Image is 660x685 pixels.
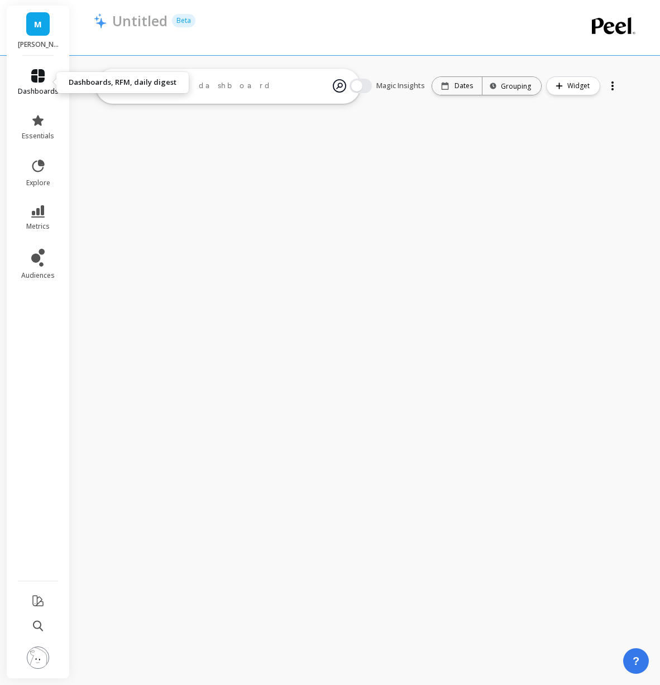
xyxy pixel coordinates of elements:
img: header icon [94,13,107,28]
span: Widget [567,80,593,91]
p: Beta [172,14,195,27]
span: Magic Insights [376,80,427,91]
span: essentials [22,132,54,141]
p: Dates [455,81,473,90]
span: M [34,18,42,31]
button: ? [623,648,649,674]
span: metrics [26,222,50,231]
img: magic search icon [333,71,346,101]
img: profile picture [27,647,49,669]
span: dashboards [18,87,59,96]
button: Widget [546,76,600,95]
span: explore [26,179,50,187]
span: audiences [21,271,55,280]
span: ? [633,653,639,669]
p: Untitled [112,11,168,30]
div: Grouping [492,81,531,91]
p: maude [18,40,59,49]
